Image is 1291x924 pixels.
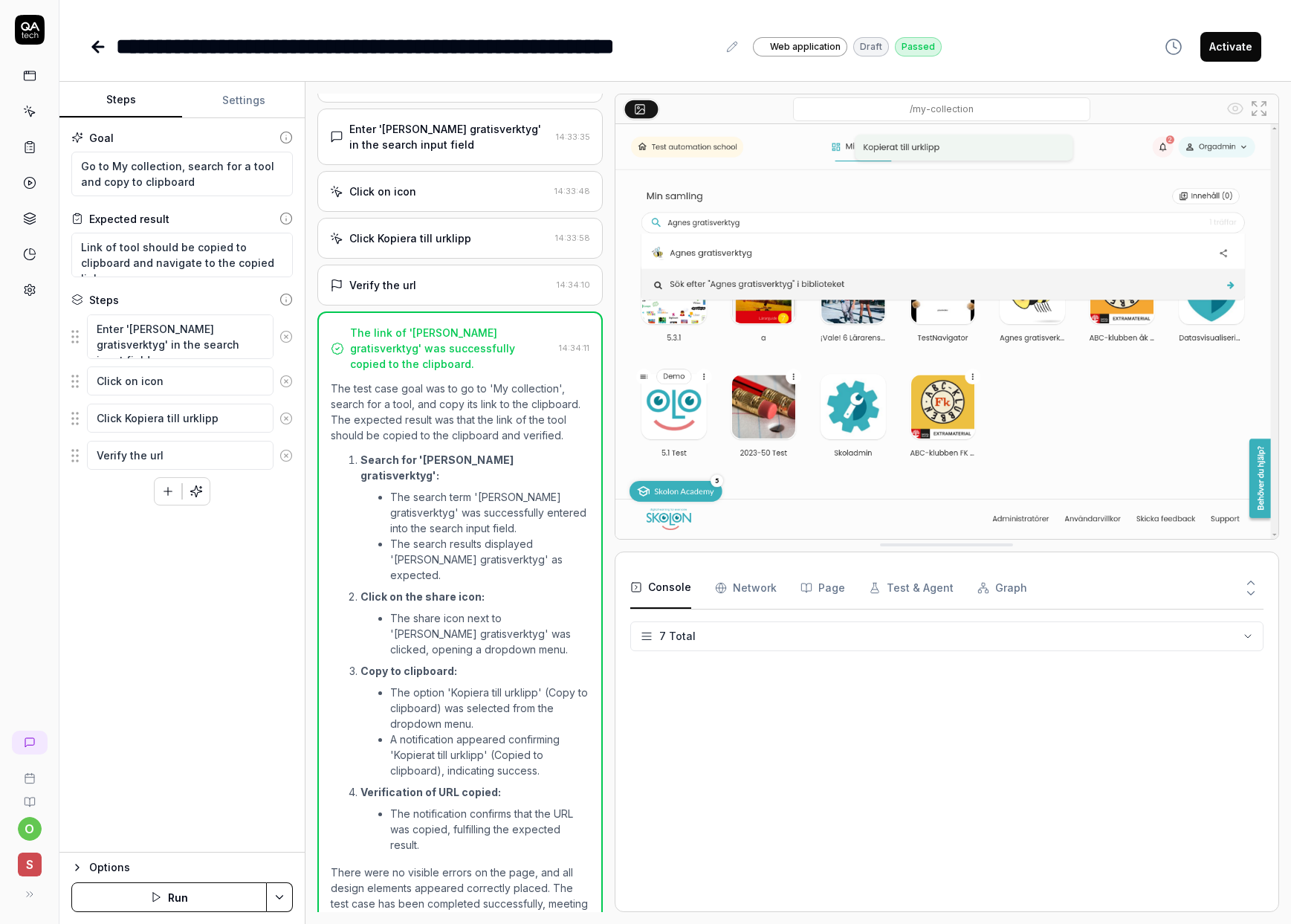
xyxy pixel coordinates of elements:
span: S [18,853,42,876]
button: Remove step [274,366,299,396]
div: Draft [853,37,889,56]
div: Goal [89,130,114,146]
div: Suggestions [71,314,293,360]
div: Passed [895,37,942,56]
button: Test & Agent [869,567,954,609]
div: The link of '[PERSON_NAME] gratisverktyg' was successfully copied to the clipboard. [350,325,552,372]
button: Remove step [274,404,299,433]
div: Suggestions [71,440,293,471]
div: Suggestions [71,403,293,434]
div: Enter '[PERSON_NAME] gratisverktyg' in the search input field [349,121,549,152]
button: Steps [59,83,182,118]
li: The search term '[PERSON_NAME] gratisverktyg' was successfully entered into the search input field. [390,489,589,536]
strong: Search for '[PERSON_NAME] gratisverktyg': [360,453,514,482]
a: Documentation [6,784,53,808]
div: Steps [89,292,119,308]
button: Graph [977,567,1027,609]
button: Show all interative elements [1223,97,1247,120]
button: Network [715,567,777,609]
button: Page [800,567,845,609]
time: 14:34:10 [557,280,590,290]
p: The test case goal was to go to 'My collection', search for a tool, and copy its link to the clip... [331,381,589,443]
a: Web application [753,36,847,56]
div: Options [89,859,293,876]
div: Suggestions [71,366,293,397]
time: 14:33:58 [555,233,590,243]
li: The share icon next to '[PERSON_NAME] gratisverktyg' was clicked, opening a dropdown menu. [390,610,589,657]
li: A notification appeared confirming 'Kopierat till urklipp' (Copied to clipboard), indicating succ... [390,731,589,778]
time: 14:33:48 [554,186,590,196]
time: 14:34:11 [559,343,589,353]
button: Remove step [274,322,299,352]
button: Remove step [274,441,299,471]
button: Activate [1200,32,1261,62]
button: View version history [1156,32,1191,62]
div: Verify the url [349,277,416,293]
time: 14:33:35 [556,132,590,142]
strong: Click on the share icon: [360,590,485,603]
a: New conversation [12,731,48,755]
div: Expected result [89,211,169,227]
div: Click Kopiera till urklipp [349,230,471,246]
button: Settings [182,83,305,118]
img: Screenshot [615,124,1278,539]
button: S [6,841,53,879]
li: The notification confirms that the URL was copied, fulfilling the expected result. [390,806,589,853]
span: Web application [770,40,841,54]
li: The option 'Kopiera till urklipp' (Copy to clipboard) was selected from the dropdown menu. [390,685,589,731]
li: The search results displayed '[PERSON_NAME] gratisverktyg' as expected. [390,536,589,583]
button: Open in full screen [1247,97,1271,120]
button: Options [71,859,293,876]
button: Console [630,567,691,609]
strong: Copy to clipboard: [360,665,457,677]
strong: Verification of URL copied: [360,786,501,798]
div: Click on icon [349,184,416,199]
button: Run [71,882,267,912]
a: Book a call with us [6,760,53,784]
button: o [18,817,42,841]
